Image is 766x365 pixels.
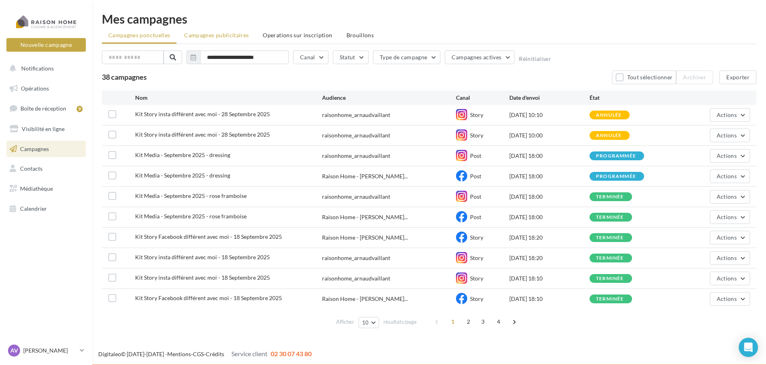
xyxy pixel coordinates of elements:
button: Campagnes actives [445,50,515,64]
span: Boîte de réception [20,105,66,112]
span: Médiathèque [20,185,53,192]
span: Campagnes publicitaires [184,32,249,38]
span: Kit Story Facebook différent avec moi - 18 Septembre 2025 [135,233,282,240]
span: Kit Story Facebook différent avec moi - 18 Septembre 2025 [135,294,282,301]
button: Canal [293,50,328,64]
span: 1 [446,315,459,328]
span: Actions [717,193,737,200]
span: Raison Home - [PERSON_NAME]... [322,295,408,303]
div: raisonhome_arnaudvaillant [322,111,390,119]
span: 2 [462,315,475,328]
a: Mentions [167,351,191,357]
span: Raison Home - [PERSON_NAME]... [322,234,408,242]
div: Audience [322,94,456,102]
div: [DATE] 18:00 [509,152,590,160]
button: Réinitialiser [519,56,551,62]
div: 9 [77,106,83,112]
button: Actions [710,108,750,122]
span: © [DATE]-[DATE] - - - [98,351,312,357]
div: terminée [596,296,624,302]
button: Notifications [5,60,84,77]
span: Post [470,193,481,200]
button: Actions [710,149,750,163]
div: raisonhome_arnaudvaillant [322,152,390,160]
span: Brouillons [347,32,374,38]
span: Visibilité en ligne [22,125,65,132]
a: Campagnes [5,141,87,157]
span: Kit Media - Septembre 2025 - dressing [135,151,230,158]
div: Open Intercom Messenger [739,338,758,357]
span: Post [470,173,481,179]
span: Actions [717,275,737,282]
div: Date d'envoi [509,94,590,102]
span: Kit Story insta différent avec moi - 28 Septembre 2025 [135,131,270,138]
div: [DATE] 18:00 [509,193,590,201]
span: Operations sur inscription [263,32,332,38]
div: programmée [596,153,636,159]
span: Post [470,152,481,159]
span: Actions [717,214,737,220]
span: Contacts [20,165,43,172]
span: résultats/page [383,318,417,326]
button: Nouvelle campagne [6,38,86,52]
a: Crédits [206,351,224,357]
span: Actions [717,111,737,118]
button: Actions [710,129,750,142]
span: Actions [717,173,737,179]
span: Story [470,275,483,282]
span: AV [10,347,18,355]
span: Actions [717,152,737,159]
button: Actions [710,272,750,285]
span: Post [470,214,481,220]
button: 10 [359,317,379,328]
a: Visibilité en ligne [5,121,87,137]
a: CGS [193,351,204,357]
button: Actions [710,251,750,265]
div: Canal [456,94,509,102]
div: [DATE] 18:10 [509,274,590,282]
span: 4 [492,315,505,328]
button: Type de campagne [373,50,441,64]
span: Story [470,132,483,139]
p: [PERSON_NAME] [23,347,77,355]
button: Tout sélectionner [612,71,676,84]
button: Archiver [676,71,713,84]
span: Raison Home - [PERSON_NAME]... [322,172,408,180]
span: 10 [362,319,369,326]
button: Statut [333,50,369,64]
span: Campagnes actives [452,54,501,60]
span: Story [470,295,483,302]
div: terminée [596,235,624,240]
button: Exporter [719,71,756,84]
a: AV [PERSON_NAME] [6,343,86,358]
div: raisonhome_arnaudvaillant [322,274,390,282]
span: 38 campagnes [102,73,147,81]
a: Boîte de réception9 [5,100,87,117]
div: raisonhome_arnaudvaillant [322,254,390,262]
div: [DATE] 18:20 [509,234,590,242]
span: Story [470,111,483,118]
a: Digitaleo [98,351,121,357]
div: annulée [596,133,622,138]
span: Kit Media - Septembre 2025 - rose framboise [135,213,247,220]
a: Contacts [5,160,87,177]
span: Story [470,254,483,261]
span: Kit Media - Septembre 2025 - dressing [135,172,230,179]
a: Médiathèque [5,180,87,197]
span: 3 [476,315,489,328]
div: [DATE] 10:00 [509,131,590,139]
div: [DATE] 18:20 [509,254,590,262]
div: terminée [596,194,624,200]
span: Notifications [21,65,54,72]
div: programmée [596,174,636,179]
div: Mes campagnes [102,13,756,25]
div: terminée [596,256,624,261]
div: [DATE] 18:00 [509,213,590,221]
span: 02 30 07 43 80 [271,350,312,357]
span: Kit Story insta différent avec moi - 18 Septembre 2025 [135,254,270,260]
span: Raison Home - [PERSON_NAME]... [322,213,408,221]
div: raisonhome_arnaudvaillant [322,131,390,139]
div: annulée [596,113,622,118]
button: Actions [710,169,750,183]
div: [DATE] 18:00 [509,172,590,180]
